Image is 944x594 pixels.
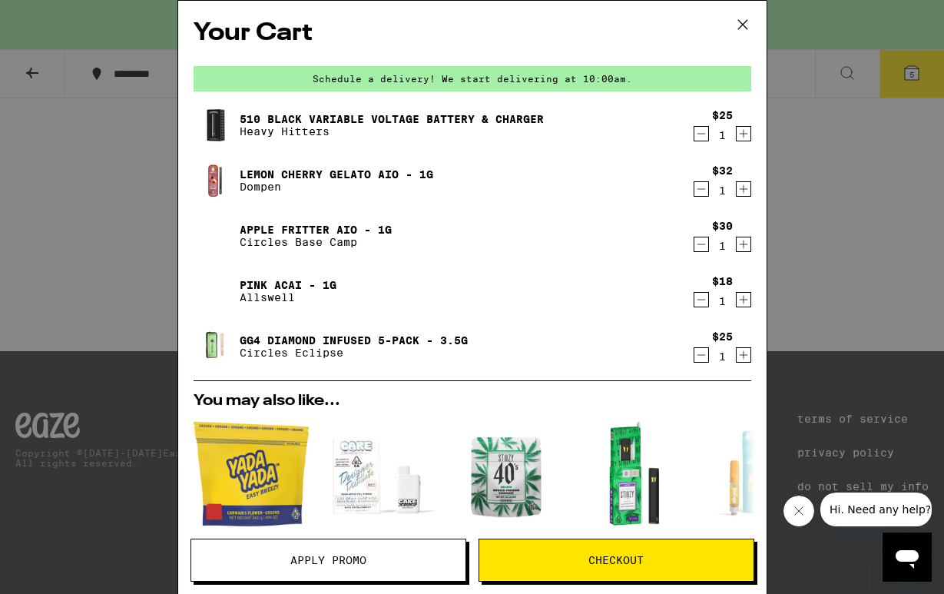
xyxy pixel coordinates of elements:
h2: Your Cart [194,16,751,51]
p: Dompen [240,181,433,193]
a: 510 Black Variable Voltage Battery & Charger [240,113,544,125]
img: Allswell - Strawberry Cough - 1g [704,416,819,532]
div: 1 [712,350,733,363]
div: 1 [712,129,733,141]
iframe: Button to launch messaging window [883,533,932,582]
img: 510 Black Variable Voltage Battery & Charger [194,104,237,147]
img: STIIIZY - OG Kush AIO - 1g [576,416,691,532]
div: $25 [712,330,733,343]
button: Decrement [694,181,709,197]
a: GG4 Diamond Infused 5-Pack - 3.5g [240,334,468,347]
a: Lemon Cherry Gelato AIO - 1g [240,168,433,181]
span: Checkout [588,555,644,566]
h2: You may also like... [194,393,751,409]
span: Apply Promo [290,555,366,566]
div: $18 [712,275,733,287]
img: Yada Yada - Glitter Bomb Pre-Ground - 14g [194,416,309,532]
div: Schedule a delivery! We start delivering at 10:00am. [194,66,751,91]
button: Checkout [479,539,754,582]
p: Allswell [240,291,336,304]
button: Increment [736,181,751,197]
p: Circles Eclipse [240,347,468,359]
button: Apply Promo [190,539,466,582]
iframe: Close message [783,496,814,526]
div: $32 [712,164,733,177]
p: Circles Base Camp [240,236,392,248]
button: Increment [736,237,751,252]
img: Lemon Cherry Gelato AIO - 1g [194,159,237,202]
button: Decrement [694,347,709,363]
img: Pink Acai - 1g [194,270,237,313]
div: $25 [712,109,733,121]
p: Heavy Hitters [240,125,544,138]
button: Decrement [694,237,709,252]
iframe: Message from company [820,493,932,526]
button: Increment [736,126,751,141]
img: GG4 Diamond Infused 5-Pack - 3.5g [194,325,237,368]
div: 1 [712,184,733,197]
button: Decrement [694,292,709,307]
button: Increment [736,292,751,307]
div: 1 [712,295,733,307]
button: Decrement [694,126,709,141]
div: 1 [712,240,733,252]
button: Increment [736,347,751,363]
div: $30 [712,220,733,232]
a: Pink Acai - 1g [240,279,336,291]
img: Cake She Hits Different - Sour Apple Pie AIO - 1.25g [321,416,436,532]
a: Apple Fritter AIO - 1g [240,224,392,236]
img: STIIIZY - Gelato Infused - 7g [449,416,564,532]
img: Apple Fritter AIO - 1g [194,214,237,257]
